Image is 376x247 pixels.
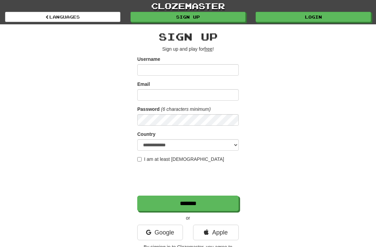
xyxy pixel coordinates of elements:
a: Languages [5,12,120,22]
label: Username [137,56,160,63]
h2: Sign up [137,31,239,42]
label: Country [137,131,156,138]
a: Sign up [131,12,246,22]
em: (6 characters minimum) [161,106,211,112]
a: Apple [193,225,239,240]
label: I am at least [DEMOGRAPHIC_DATA] [137,156,224,163]
a: Login [256,12,371,22]
u: free [204,46,212,52]
a: Google [137,225,183,240]
p: Sign up and play for ! [137,46,239,52]
input: I am at least [DEMOGRAPHIC_DATA] [137,157,142,162]
label: Email [137,81,150,88]
label: Password [137,106,160,113]
iframe: reCAPTCHA [137,166,240,192]
p: or [137,215,239,221]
